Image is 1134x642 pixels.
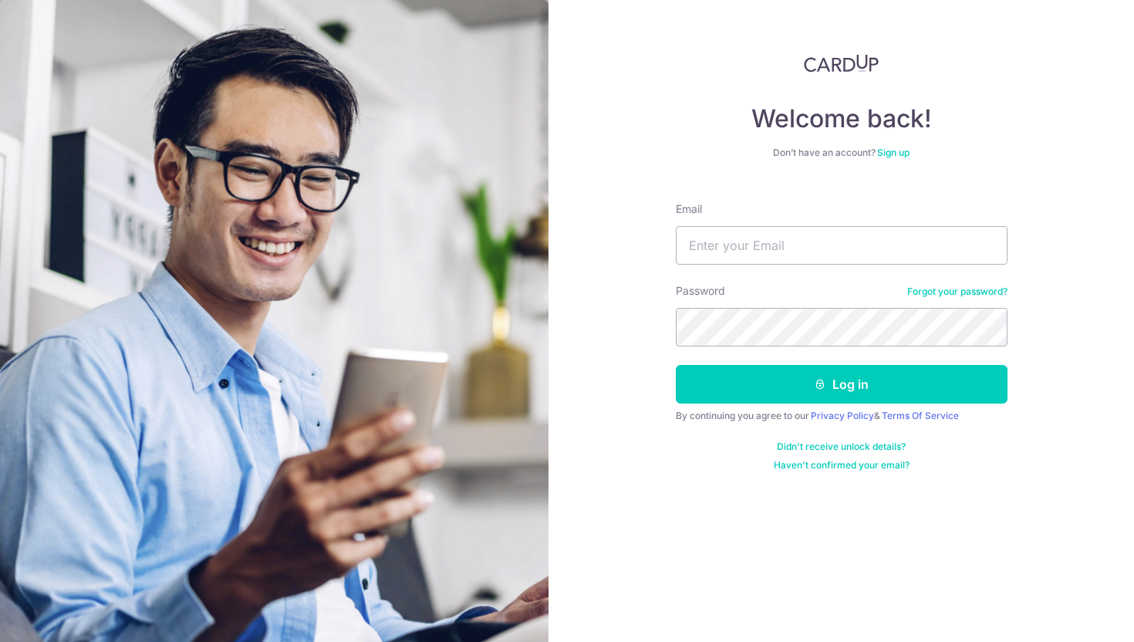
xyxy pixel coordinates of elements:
[907,286,1007,298] a: Forgot your password?
[676,410,1007,422] div: By continuing you agree to our &
[676,103,1007,134] h4: Welcome back!
[777,441,906,453] a: Didn't receive unlock details?
[882,410,959,421] a: Terms Of Service
[676,147,1007,159] div: Don’t have an account?
[774,459,910,471] a: Haven't confirmed your email?
[676,201,702,217] label: Email
[877,147,910,158] a: Sign up
[676,283,725,299] label: Password
[804,54,879,73] img: CardUp Logo
[811,410,874,421] a: Privacy Policy
[676,226,1007,265] input: Enter your Email
[676,365,1007,404] button: Log in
